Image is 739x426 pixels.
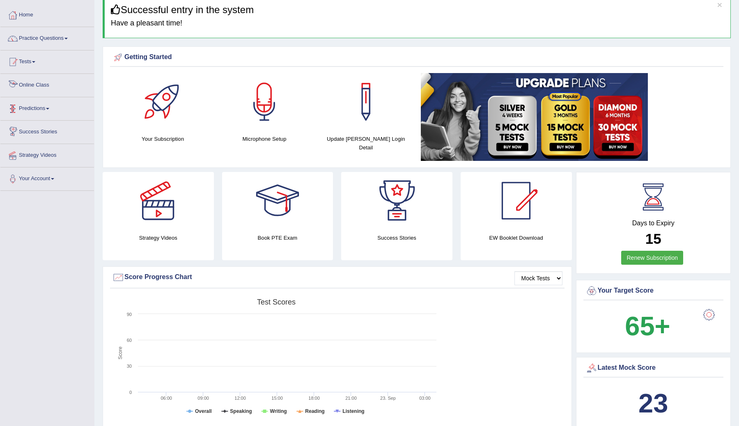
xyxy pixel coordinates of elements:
[585,220,722,227] h4: Days to Expiry
[271,396,283,401] text: 15:00
[234,396,246,401] text: 12:00
[195,408,212,414] tspan: Overall
[341,234,452,242] h4: Success Stories
[585,285,722,297] div: Your Target Score
[222,234,333,242] h4: Book PTE Exam
[638,388,668,418] b: 23
[308,396,320,401] text: 18:00
[127,312,132,317] text: 90
[421,73,648,161] img: small5.jpg
[305,408,324,414] tspan: Reading
[197,396,209,401] text: 09:00
[161,396,172,401] text: 06:00
[585,362,722,374] div: Latest Mock Score
[127,364,132,369] text: 30
[117,346,123,360] tspan: Score
[0,50,94,71] a: Tests
[380,396,396,401] tspan: 23. Sep
[0,27,94,48] a: Practice Questions
[127,338,132,343] text: 60
[112,271,562,284] div: Score Progress Chart
[319,135,413,152] h4: Update [PERSON_NAME] Login Detail
[0,121,94,141] a: Success Stories
[0,144,94,165] a: Strategy Videos
[0,74,94,94] a: Online Class
[0,97,94,118] a: Predictions
[461,234,572,242] h4: EW Booklet Download
[111,19,724,27] h4: Have a pleasant time!
[111,5,724,15] h3: Successful entry in the system
[621,251,683,265] a: Renew Subscription
[112,51,721,64] div: Getting Started
[230,408,252,414] tspan: Speaking
[0,4,94,24] a: Home
[270,408,287,414] tspan: Writing
[625,311,670,341] b: 65+
[103,234,214,242] h4: Strategy Videos
[419,396,431,401] text: 03:00
[645,231,661,247] b: 15
[717,0,722,9] button: ×
[345,396,357,401] text: 21:00
[0,167,94,188] a: Your Account
[257,298,296,306] tspan: Test scores
[218,135,311,143] h4: Microphone Setup
[129,390,132,395] text: 0
[342,408,364,414] tspan: Listening
[116,135,209,143] h4: Your Subscription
